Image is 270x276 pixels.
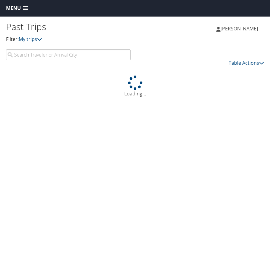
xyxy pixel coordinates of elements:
[6,76,264,97] div: Loading...
[216,20,264,38] a: [PERSON_NAME]
[3,3,31,13] a: Menu
[6,36,135,43] p: Filter:
[19,36,42,42] a: My trips
[6,20,135,33] h1: Past Trips
[221,25,258,32] span: [PERSON_NAME]
[229,60,264,66] a: Table Actions
[6,5,21,11] span: Menu
[6,49,131,60] input: Search Traveler or Arrival City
